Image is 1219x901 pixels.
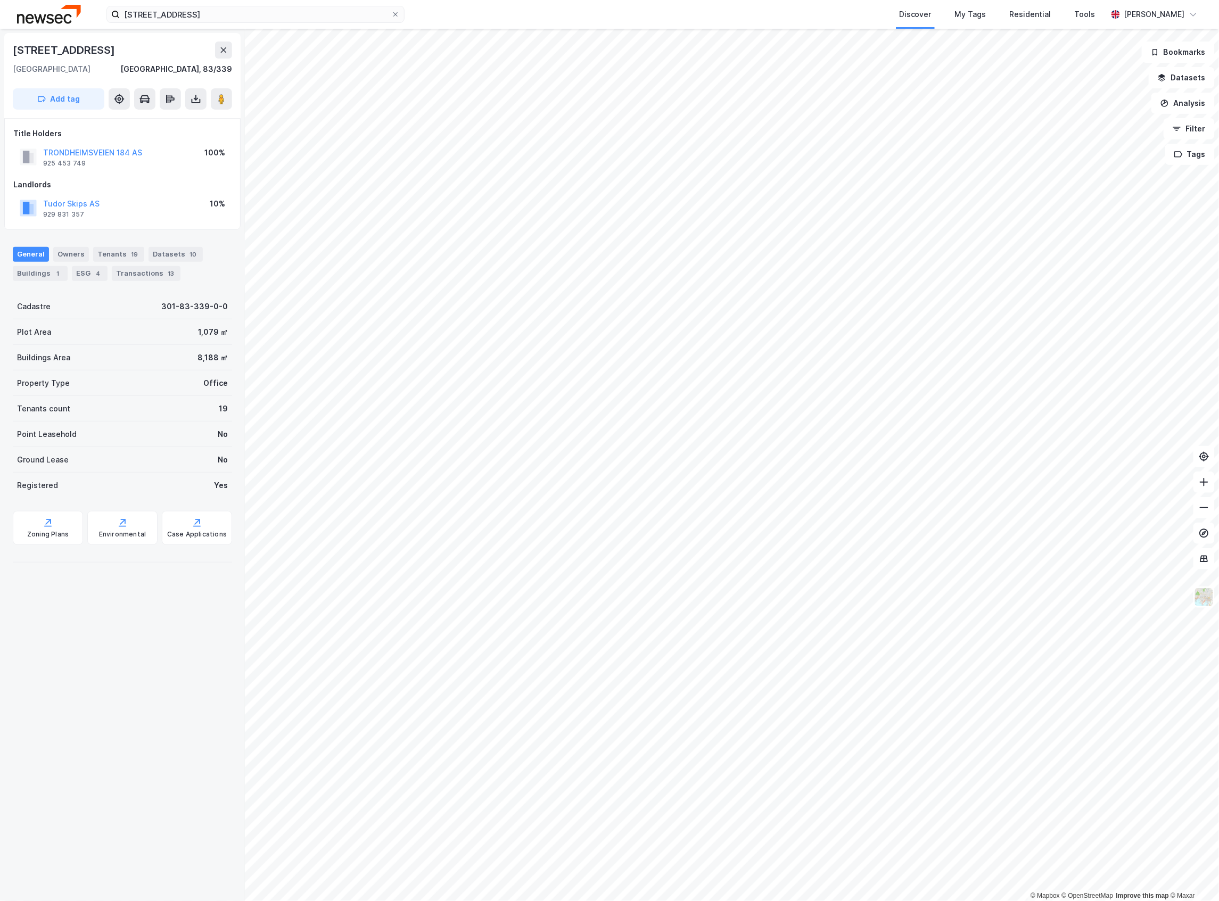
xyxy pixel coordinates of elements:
input: Search by address, cadastre, landlords, tenants or people [120,6,391,22]
button: Add tag [13,88,104,110]
div: [STREET_ADDRESS] [13,42,117,59]
div: No [218,428,228,441]
div: Tenants count [17,402,70,415]
button: Tags [1165,144,1215,165]
div: Tenants [93,247,144,262]
div: Zoning Plans [27,530,69,539]
div: Transactions [112,266,180,281]
div: Residential [1010,8,1051,21]
div: Buildings [13,266,68,281]
div: Environmental [99,530,146,539]
img: newsec-logo.f6e21ccffca1b3a03d2d.png [17,5,81,23]
div: 929 831 357 [43,210,84,219]
div: 19 [219,402,228,415]
div: Office [203,377,228,390]
div: 10% [210,197,225,210]
div: Cadastre [17,300,51,313]
a: OpenStreetMap [1062,892,1114,899]
button: Filter [1164,118,1215,139]
div: Point Leasehold [17,428,77,441]
button: Analysis [1151,93,1215,114]
div: [GEOGRAPHIC_DATA] [13,63,90,76]
div: Property Type [17,377,70,390]
div: 10 [187,249,199,260]
div: [GEOGRAPHIC_DATA], 83/339 [120,63,232,76]
div: Datasets [149,247,203,262]
div: Buildings Area [17,351,70,364]
a: Mapbox [1031,892,1060,899]
div: 13 [166,268,176,279]
div: Plot Area [17,326,51,338]
div: ESG [72,266,108,281]
div: Title Holders [13,127,232,140]
div: Case Applications [167,530,227,539]
iframe: Chat Widget [1166,850,1219,901]
div: Yes [214,479,228,492]
div: 4 [93,268,103,279]
div: General [13,247,49,262]
div: No [218,453,228,466]
div: 925 453 749 [43,159,86,168]
div: Landlords [13,178,232,191]
div: Tools [1075,8,1096,21]
a: Improve this map [1116,892,1169,899]
div: Owners [53,247,89,262]
div: Ground Lease [17,453,69,466]
div: 8,188 ㎡ [197,351,228,364]
div: 301-83-339-0-0 [161,300,228,313]
div: My Tags [955,8,986,21]
button: Datasets [1149,67,1215,88]
button: Bookmarks [1142,42,1215,63]
div: 19 [129,249,140,260]
div: [PERSON_NAME] [1124,8,1185,21]
img: Z [1194,587,1214,607]
div: 1,079 ㎡ [198,326,228,338]
div: 100% [204,146,225,159]
div: Registered [17,479,58,492]
div: Discover [899,8,932,21]
div: 1 [53,268,63,279]
div: Kontrollprogram for chat [1166,850,1219,901]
